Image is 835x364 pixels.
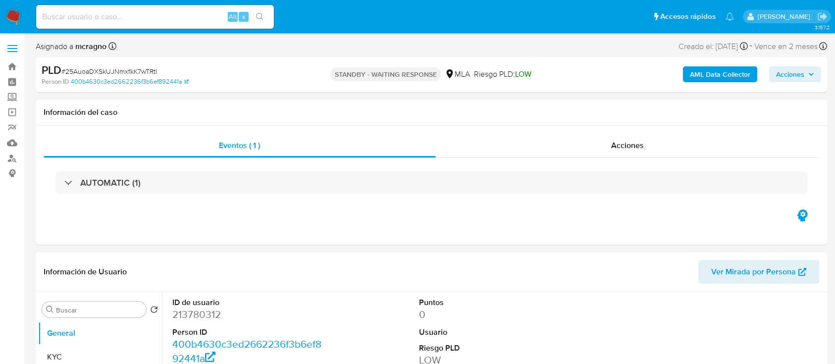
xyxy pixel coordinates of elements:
[776,66,804,82] span: Acciones
[419,343,574,354] dt: Riesgo PLD
[445,69,470,80] div: MLA
[515,68,531,80] span: LOW
[250,10,270,24] button: search-icon
[419,327,574,338] dt: Usuario
[71,77,189,86] a: 400b4630c3ed2662236f3b6ef892441a
[172,327,327,338] dt: Person ID
[683,66,757,82] button: AML Data Collector
[758,12,814,21] p: marielabelen.cragno@mercadolibre.com
[44,107,819,117] h1: Información del caso
[690,66,750,82] b: AML Data Collector
[817,11,828,22] a: Salir
[711,260,796,284] span: Ver Mirada por Persona
[219,140,260,151] span: Eventos ( 1 )
[242,12,245,21] span: s
[678,40,748,53] div: Creado el: [DATE]
[769,66,821,82] button: Acciones
[36,10,274,23] input: Buscar usuario o caso...
[42,77,69,86] b: Person ID
[750,40,752,53] span: -
[754,41,818,52] span: Vence en 2 meses
[419,297,574,308] dt: Puntos
[56,306,142,314] input: Buscar
[331,67,441,81] p: STANDBY - WAITING RESPONSE
[46,306,54,313] button: Buscar
[726,12,734,21] a: Notificaciones
[698,260,819,284] button: Ver Mirada por Persona
[38,321,162,345] button: General
[229,12,237,21] span: Alt
[36,41,106,52] span: Asignado a
[660,11,716,22] span: Accesos rápidos
[172,308,327,321] dd: 213780312
[474,69,531,80] span: Riesgo PLD:
[419,308,574,321] dd: 0
[44,267,127,277] h1: Información de Usuario
[150,306,158,316] button: Volver al orden por defecto
[73,41,106,52] b: mcragno
[611,140,644,151] span: Acciones
[55,171,807,194] div: AUTOMATIC (1)
[61,66,157,76] span: # 25AuoaDXSkUJNmxfkK7wTRtI
[172,297,327,308] dt: ID de usuario
[80,177,141,188] h3: AUTOMATIC (1)
[42,62,61,78] b: PLD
